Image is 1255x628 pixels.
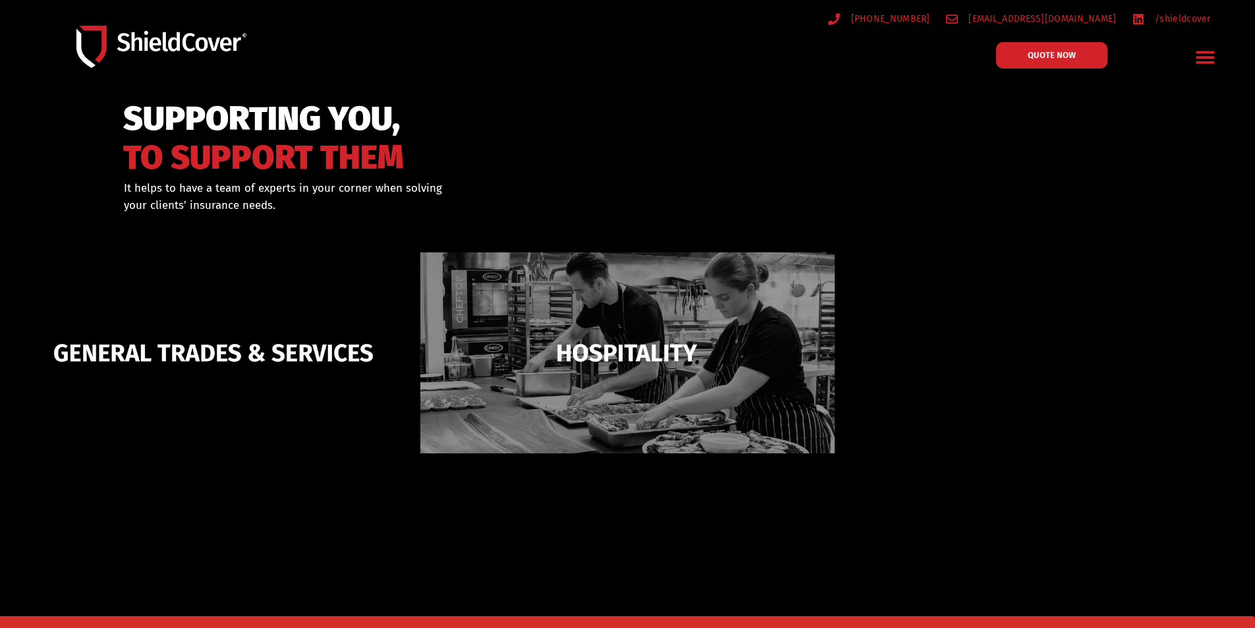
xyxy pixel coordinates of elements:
span: /shieldcover [1152,11,1211,27]
a: QUOTE NOW [996,42,1107,69]
div: It helps to have a team of experts in your corner when solving [124,180,695,214]
a: [PHONE_NUMBER] [828,11,930,27]
p: your clients’ insurance needs. [124,197,695,214]
a: /shieldcover [1132,11,1211,27]
span: [EMAIL_ADDRESS][DOMAIN_NAME] [965,11,1116,27]
span: [PHONE_NUMBER] [848,11,930,27]
span: QUOTE NOW [1028,51,1076,59]
img: Shield-Cover-Underwriting-Australia-logo-full [76,26,246,67]
a: [EMAIL_ADDRESS][DOMAIN_NAME] [946,11,1117,27]
span: SUPPORTING YOU, [123,105,404,132]
div: Menu Toggle [1190,42,1221,72]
